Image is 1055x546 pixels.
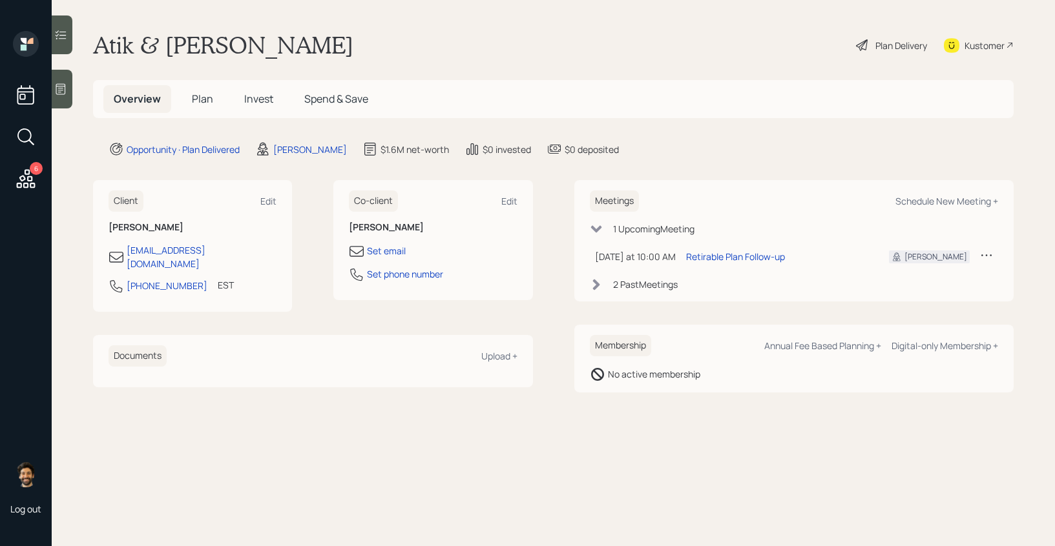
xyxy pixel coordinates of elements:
h6: Co-client [349,190,398,212]
div: Edit [501,195,517,207]
div: EST [218,278,234,292]
h6: Meetings [590,190,639,212]
div: Kustomer [965,39,1005,52]
h6: Client [109,190,143,212]
div: Log out [10,503,41,515]
span: Spend & Save [304,92,368,106]
div: Set phone number [367,267,443,281]
h6: [PERSON_NAME] [109,222,277,233]
div: Schedule New Meeting + [895,195,998,207]
div: Plan Delivery [875,39,927,52]
div: [PERSON_NAME] [273,143,347,156]
h6: Documents [109,345,167,367]
div: Opportunity · Plan Delivered [127,143,240,156]
div: [PHONE_NUMBER] [127,279,207,292]
span: Overview [114,92,161,106]
div: 2 Past Meeting s [613,278,678,291]
div: [PERSON_NAME] [904,251,967,263]
div: $1.6M net-worth [381,143,449,156]
div: Annual Fee Based Planning + [764,339,881,352]
div: Edit [260,195,277,207]
div: $0 deposited [565,143,619,156]
div: $0 invested [483,143,531,156]
span: Invest [244,92,273,106]
div: Digital-only Membership + [892,339,998,352]
h6: Membership [590,335,651,356]
div: Set email [367,244,406,258]
div: [EMAIL_ADDRESS][DOMAIN_NAME] [127,243,277,270]
div: Retirable Plan Follow-up [686,250,785,263]
h6: [PERSON_NAME] [349,222,517,233]
span: Plan [192,92,213,106]
div: 1 Upcoming Meeting [613,222,695,236]
div: No active membership [608,367,700,381]
div: [DATE] at 10:00 AM [595,250,676,263]
img: eric-schwartz-headshot.png [13,461,39,487]
h1: Atik & [PERSON_NAME] [93,31,353,59]
div: 6 [30,162,43,175]
div: Upload + [481,350,517,362]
